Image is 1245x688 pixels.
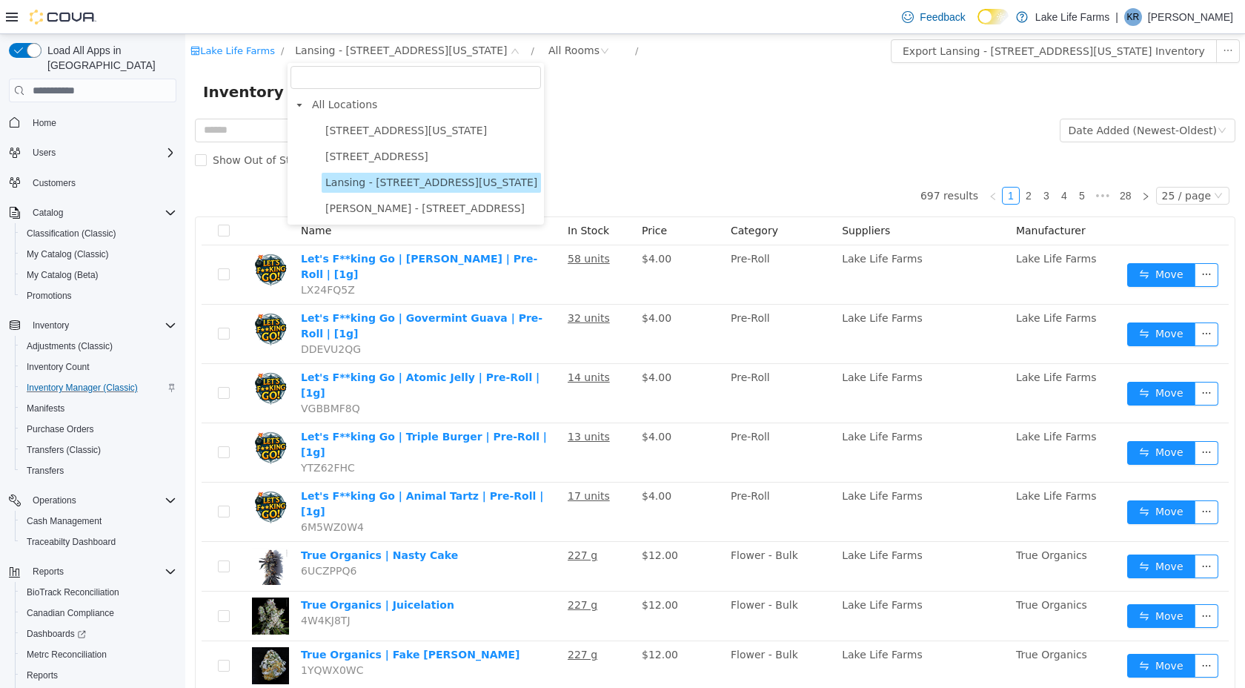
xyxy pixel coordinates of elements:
a: Let's F**king Go | [PERSON_NAME] | Pre-Roll | [1g] [116,219,352,246]
span: Cash Management [21,512,176,530]
span: [STREET_ADDRESS][US_STATE] [140,90,302,102]
span: Lake Life Farms [657,397,737,408]
button: icon: ellipsis [1009,229,1033,253]
span: VGBBMF8Q [116,368,175,380]
span: Adjustments (Classic) [21,337,176,355]
span: Load All Apps in [GEOGRAPHIC_DATA] [41,43,176,73]
i: icon: down [1032,92,1041,102]
input: filter select [105,32,356,55]
button: Users [27,144,62,162]
span: My Catalog (Beta) [21,266,176,284]
div: Kate Rossow [1124,8,1142,26]
button: Adjustments (Classic) [15,336,182,357]
td: Pre-Roll [539,389,651,449]
button: Catalog [3,202,182,223]
a: Dashboards [21,625,92,643]
li: Previous Page [799,153,817,171]
button: Canadian Compliance [15,603,182,623]
span: Dashboards [21,625,176,643]
span: Catalog [33,207,63,219]
span: $12.00 [456,615,493,626]
a: Cash Management [21,512,107,530]
a: Adjustments (Classic) [21,337,119,355]
a: 4 [871,153,887,170]
span: My Catalog (Beta) [27,269,99,281]
p: [PERSON_NAME] [1148,8,1233,26]
span: $12.00 [456,565,493,577]
button: Manifests [15,398,182,419]
span: Reports [21,666,176,684]
a: Transfers (Classic) [21,441,107,459]
button: icon: ellipsis [1009,520,1033,544]
button: icon: swapMove [942,520,1010,544]
img: True Organics | Nasty Cake hero shot [67,514,104,551]
button: Customers [3,172,182,193]
img: Let's F**king Go | Govermint Guava | Pre-Roll | [1g] hero shot [67,277,104,314]
td: Flower - Bulk [539,508,651,558]
u: 227 g [382,615,412,626]
span: Reports [27,669,58,681]
button: icon: swapMove [942,620,1010,644]
span: Lake Life Farms [831,397,912,408]
span: KR [1127,8,1140,26]
span: Reports [33,566,64,578]
span: Inventory [33,320,69,331]
img: Let's F**king Go | Atomic Jelly | Pre-Roll | [1g] hero shot [67,336,104,373]
span: Lake Life Farms [657,337,737,349]
a: 28 [930,153,951,170]
a: True Organics | Fake [PERSON_NAME] [116,615,334,626]
a: Feedback [896,2,971,32]
span: Lake Life Farms [831,219,912,231]
li: 697 results [735,153,793,171]
span: Operations [33,494,76,506]
span: Inventory Count [27,361,90,373]
li: 5 [888,153,906,171]
span: Lake Life Farms [831,278,912,290]
a: Transfers [21,462,70,480]
i: icon: right [956,158,965,167]
span: $4.00 [456,219,486,231]
p: | [1115,8,1118,26]
button: icon: ellipsis [1009,348,1033,371]
button: Inventory [3,315,182,336]
i: icon: down [1029,157,1037,168]
a: Inventory Count [21,358,96,376]
span: Transfers [27,465,64,477]
span: BioTrack Reconciliation [21,583,176,601]
button: icon: swapMove [942,570,1010,594]
button: icon: ellipsis [1009,466,1033,490]
span: Lake Life Farms [657,456,737,468]
span: In Stock [382,191,424,202]
span: $12.00 [456,515,493,527]
li: Next Page [952,153,969,171]
span: Transfers (Classic) [27,444,101,456]
a: Let's F**king Go | Atomic Jelly | Pre-Roll | [1g] [116,337,354,365]
span: Inventory Manager (Classic) [27,382,138,394]
button: Users [3,142,182,163]
u: 227 g [382,515,412,527]
span: Reports [27,563,176,580]
span: Dashboards [27,628,86,640]
a: Purchase Orders [21,420,100,438]
img: Let's F**king Go | Triple Burger | Pre-Roll | [1g] hero shot [67,395,104,432]
span: Canadian Compliance [27,607,114,619]
a: 5 [889,153,905,170]
span: LX24FQ5Z [116,250,170,262]
span: YTZ62FHC [116,428,170,440]
button: Inventory [27,317,75,334]
img: Let's F**king Go | Animal Tartz | Pre-Roll | [1g] hero shot [67,454,104,492]
span: 4W4KJ8TJ [116,580,165,592]
span: All Locations [123,61,356,81]
button: icon: swapMove [942,229,1010,253]
button: Operations [27,492,82,509]
span: $4.00 [456,278,486,290]
span: 6M5WZ0W4 [116,487,179,499]
span: DDEVU2QG [116,309,176,321]
span: Lansing - 2617 E Michigan Avenue [110,8,322,24]
img: Let's F**king Go | Garlic Guava | Pre-Roll | [1g] hero shot [67,217,104,254]
a: Customers [27,174,82,192]
span: Show Out of Stock [21,120,129,132]
a: My Catalog (Beta) [21,266,104,284]
span: 4116 17 Mile Road [136,113,356,133]
button: icon: swapMove [942,407,1010,431]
